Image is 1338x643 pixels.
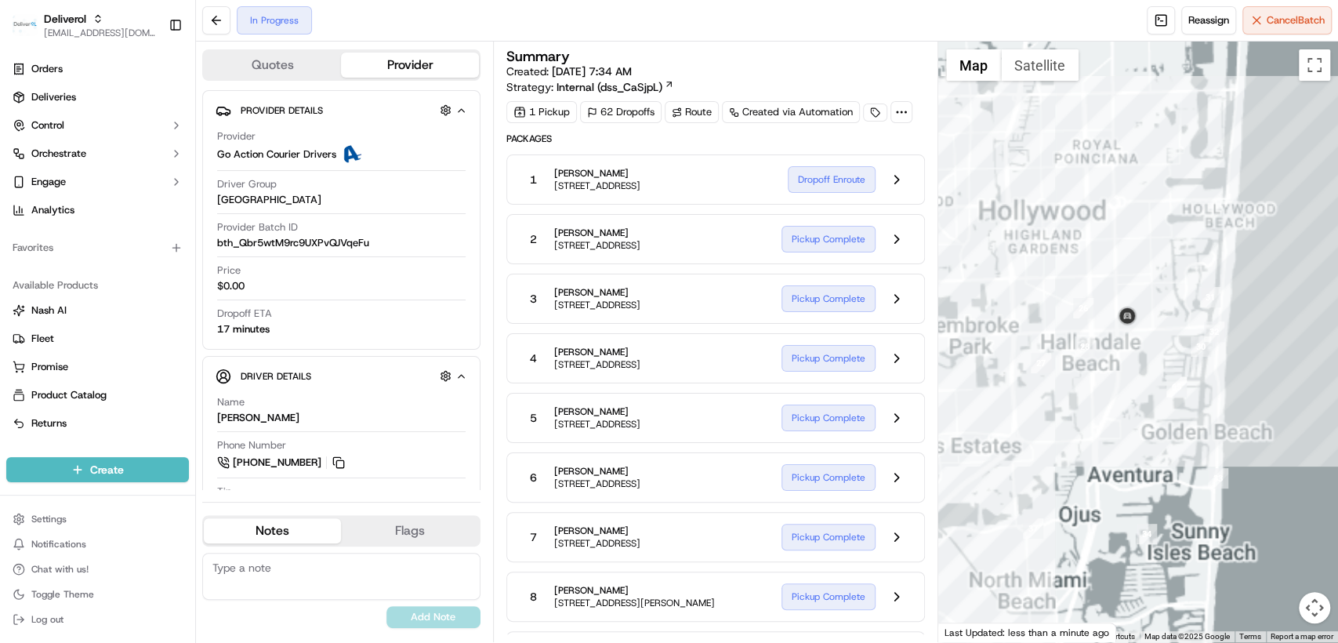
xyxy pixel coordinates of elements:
button: Toggle Theme [6,583,189,605]
button: Provider Details [216,97,467,123]
img: 1736555255976-a54dd68f-1ca7-489b-9aae-adbdc363a1c4 [31,286,44,299]
a: Report a map error [1271,632,1333,641]
span: Product Catalog [31,388,107,402]
span: 1 [530,172,537,187]
span: Map data ©2025 Google [1144,632,1230,641]
span: [PERSON_NAME] [554,167,640,180]
div: 62 [1115,304,1140,329]
div: 27 [1031,353,1051,373]
span: Returns [31,416,67,430]
button: Map camera controls [1299,592,1330,623]
span: Fleet [31,332,54,346]
span: Provider Batch ID [217,220,298,234]
span: Created: [506,64,632,79]
div: 62 Dropoffs [580,101,662,123]
button: Promise [6,354,189,380]
div: 31 [1200,287,1220,307]
div: 32 [1204,321,1224,342]
span: Price [217,263,241,278]
img: Jeff Sasse [16,271,41,296]
button: Deliverol [44,11,86,27]
button: Notes [204,518,341,543]
span: Engage [31,175,66,189]
a: Created via Automation [722,101,860,123]
a: Route [665,101,719,123]
span: [STREET_ADDRESS] [554,478,640,490]
a: Powered byPylon [111,388,190,401]
a: Product Catalog [13,388,183,402]
img: 8571987876998_91fb9ceb93ad5c398215_72.jpg [33,150,61,178]
span: 5 [530,410,537,426]
span: [PERSON_NAME] [49,243,127,256]
span: [PERSON_NAME] [554,465,640,478]
button: Show satellite imagery [1001,49,1079,81]
span: Deliveries [31,90,76,104]
a: Analytics [6,198,189,223]
span: 7 [530,529,537,545]
div: We're available if you need us! [71,165,216,178]
span: [STREET_ADDRESS][PERSON_NAME] [554,597,715,609]
span: API Documentation [148,351,252,366]
img: Google [942,622,994,642]
span: Chat with us! [31,563,89,576]
span: $0.00 [217,279,245,293]
img: ActionCourier.png [343,145,361,164]
span: Nash AI [31,303,67,318]
div: 1 Pickup [506,101,577,123]
span: Go Action Courier Drivers [217,147,336,162]
div: Available Products [6,273,189,298]
a: Promise [13,360,183,374]
button: Orchestrate [6,141,189,166]
span: [GEOGRAPHIC_DATA] [217,193,321,207]
div: 34 [1137,524,1157,544]
span: Settings [31,513,67,525]
span: Provider Details [241,104,323,117]
span: Orders [31,62,63,76]
div: 📗 [16,352,28,365]
img: 1736555255976-a54dd68f-1ca7-489b-9aae-adbdc363a1c4 [31,244,44,256]
div: 17 minutes [217,322,270,336]
button: Toggle fullscreen view [1299,49,1330,81]
button: Chat with us! [6,558,189,580]
span: [PERSON_NAME] [554,405,640,418]
span: [STREET_ADDRESS] [554,537,640,550]
span: Cancel Batch [1267,13,1325,27]
span: [PERSON_NAME] [554,227,640,239]
div: 30 [1191,336,1211,357]
span: [DATE] [139,285,171,298]
a: Returns [13,416,183,430]
button: Fleet [6,326,189,351]
button: Flags [341,518,478,543]
div: 33 [1208,468,1228,489]
div: 28 [1075,336,1095,357]
span: Reassign [1188,13,1229,27]
span: Log out [31,613,63,626]
span: • [130,243,136,256]
button: Control [6,113,189,138]
button: Reassign [1181,6,1236,35]
span: Tip [217,485,232,499]
span: [PERSON_NAME] [554,286,640,299]
span: Driver Details [241,370,311,383]
a: Deliveries [6,85,189,110]
div: 💻 [132,352,145,365]
span: [STREET_ADDRESS] [554,358,640,371]
img: Deliverol [13,14,38,36]
h3: Summary [506,49,570,64]
span: 8 [530,589,537,605]
input: Got a question? Start typing here... [41,101,282,118]
span: [PERSON_NAME] [554,346,640,358]
button: Quotes [204,53,341,78]
span: Promise [31,360,68,374]
div: [PERSON_NAME] [217,411,299,425]
span: [PERSON_NAME] [554,525,640,537]
button: Engage [6,169,189,194]
div: Last Updated: less than a minute ago [938,623,1116,642]
span: Dropoff ETA [217,307,272,321]
button: Nash AI [6,298,189,323]
button: Notifications [6,533,189,555]
button: Show street map [946,49,1001,81]
button: See all [243,201,285,220]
